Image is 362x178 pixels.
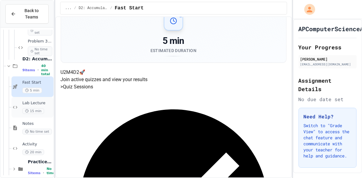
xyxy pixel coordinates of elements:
span: / [74,6,76,11]
div: Estimated Duration [150,48,196,54]
h2: Your Progress [299,43,357,51]
span: No time set [28,26,52,35]
span: D2: Accumulators and Summation [79,6,108,11]
div: My Account [298,2,317,16]
h2: Assignment Details [299,76,357,93]
h3: Need Help? [304,113,351,120]
div: No due date set [299,96,357,103]
span: 15 min [22,108,44,114]
span: No time set [22,129,52,134]
span: • [43,170,44,175]
span: No time set [28,46,52,56]
span: 5 min [22,87,42,93]
h5: > Quiz Sessions [61,83,286,91]
span: Fast Start [22,80,52,85]
span: 20 min [22,149,44,155]
div: [PERSON_NAME] [300,56,355,62]
span: / [110,6,112,11]
span: 40 min total [41,64,52,76]
button: Back to Teams [5,4,49,24]
span: Problem 3: Number Guessing Game [28,39,52,44]
span: Back to Teams [20,8,44,20]
span: Notes [22,121,52,126]
span: Lab Lecture [22,101,52,106]
span: • [37,68,39,72]
p: Switch to "Grade View" to access the chat feature and communicate with your teacher for help and ... [304,123,351,159]
span: D2: Accumulators and Summation [22,56,52,61]
span: ... [65,6,72,11]
span: Practice (10 mins) [28,159,52,164]
span: 9 items [22,68,35,72]
span: 5 items [28,171,40,175]
h4: U2M4D2 🚀 [61,69,286,76]
div: [EMAIL_ADDRESS][DOMAIN_NAME] [300,62,355,67]
div: 5 min [150,35,196,46]
p: Join active quizzes and view your results [61,76,286,83]
span: Fast Start [115,5,144,12]
span: Activity [22,142,52,147]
